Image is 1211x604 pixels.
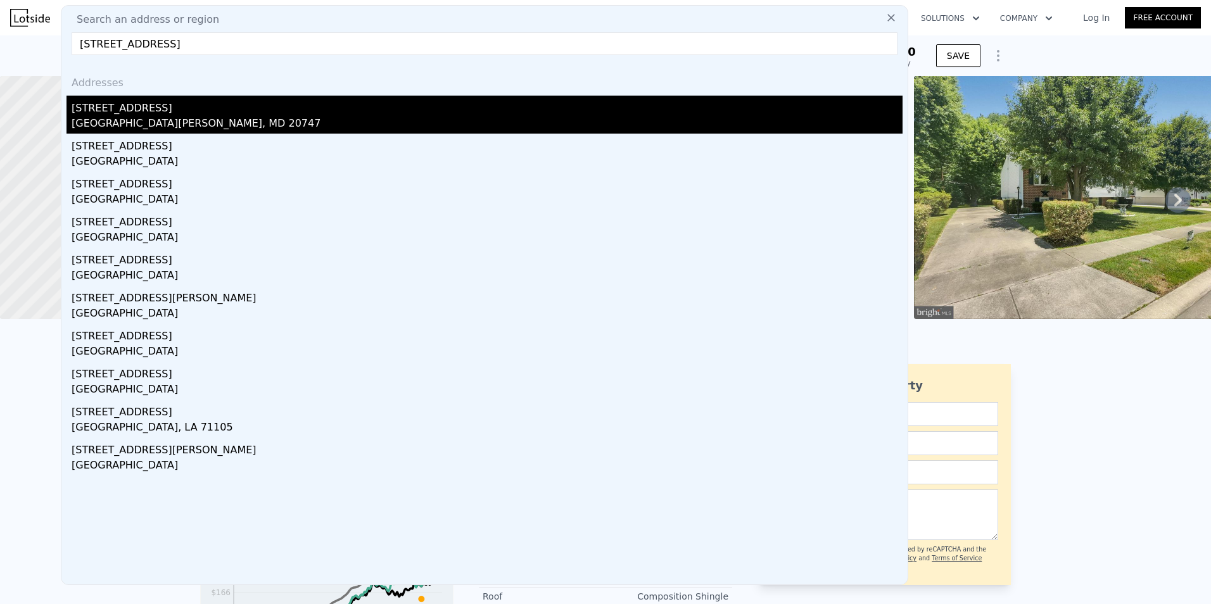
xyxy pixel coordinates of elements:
div: [GEOGRAPHIC_DATA] [72,192,903,210]
div: [STREET_ADDRESS] [72,96,903,116]
div: [GEOGRAPHIC_DATA] [72,306,903,324]
button: Company [990,7,1063,30]
button: SAVE [936,44,980,67]
button: Solutions [911,7,990,30]
input: Enter an address, city, region, neighborhood or zip code [72,32,897,55]
button: Show Options [986,43,1011,68]
div: [STREET_ADDRESS] [72,324,903,344]
tspan: $166 [211,588,231,597]
div: [GEOGRAPHIC_DATA], LA 71105 [72,420,903,437]
a: Terms of Service [932,555,982,562]
div: [STREET_ADDRESS] [72,172,903,192]
div: [STREET_ADDRESS][PERSON_NAME] [72,437,903,458]
div: [GEOGRAPHIC_DATA] [72,268,903,286]
div: [GEOGRAPHIC_DATA] [72,230,903,248]
a: Log In [1068,11,1125,24]
img: Lotside [10,9,50,27]
div: Roof [483,590,605,603]
div: [GEOGRAPHIC_DATA] [72,382,903,400]
span: Search an address or region [67,12,219,27]
div: [STREET_ADDRESS] [72,134,903,154]
div: [STREET_ADDRESS] [72,362,903,382]
div: [STREET_ADDRESS] [72,248,903,268]
div: This site is protected by reCAPTCHA and the Google and apply. [852,545,998,572]
div: [GEOGRAPHIC_DATA][PERSON_NAME], MD 20747 [72,116,903,134]
div: Addresses [67,65,903,96]
a: Free Account [1125,7,1201,28]
div: [GEOGRAPHIC_DATA] [72,458,903,475]
div: [STREET_ADDRESS] [72,400,903,420]
div: [GEOGRAPHIC_DATA] [72,154,903,172]
div: [STREET_ADDRESS][PERSON_NAME] [72,286,903,306]
div: [STREET_ADDRESS] [72,210,903,230]
div: Composition Shingle [605,590,728,603]
div: [GEOGRAPHIC_DATA] [72,344,903,362]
